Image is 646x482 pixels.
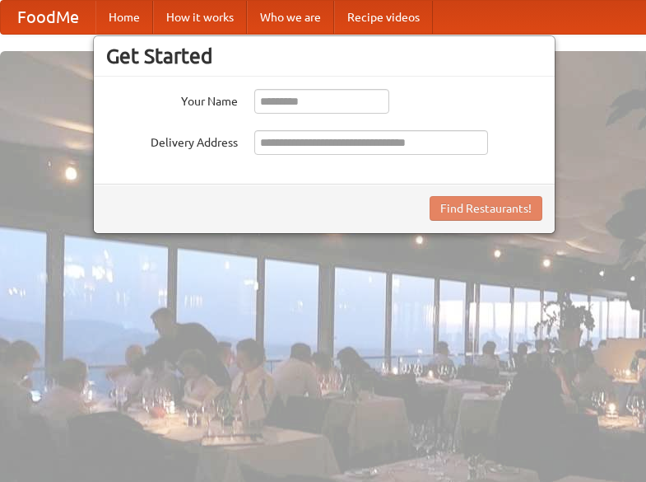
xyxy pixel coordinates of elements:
[247,1,334,34] a: Who we are
[1,1,95,34] a: FoodMe
[95,1,153,34] a: Home
[430,196,542,221] button: Find Restaurants!
[106,89,238,110] label: Your Name
[153,1,247,34] a: How it works
[334,1,433,34] a: Recipe videos
[106,130,238,151] label: Delivery Address
[106,44,542,68] h3: Get Started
